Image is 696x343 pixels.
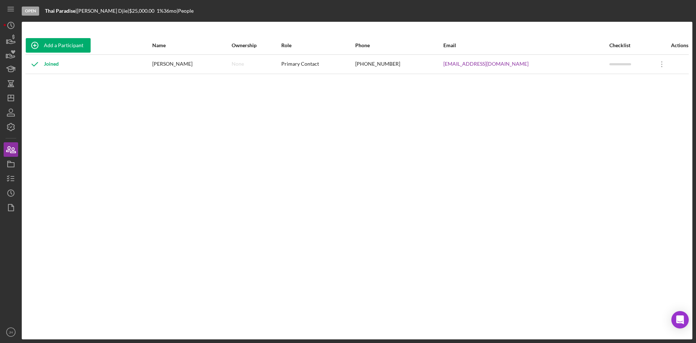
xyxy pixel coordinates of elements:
div: Open [22,7,39,16]
div: Name [152,42,231,48]
div: Joined [26,55,59,73]
div: Email [443,42,609,48]
div: $25,000.00 [129,8,157,14]
div: Ownership [232,42,281,48]
div: [PHONE_NUMBER] [355,55,443,73]
text: JH [9,330,13,334]
div: 36 mo [163,8,177,14]
div: Open Intercom Messenger [671,311,689,328]
button: JH [4,325,18,339]
a: [EMAIL_ADDRESS][DOMAIN_NAME] [443,61,529,67]
div: | People [177,8,194,14]
div: | [45,8,77,14]
div: Add a Participant [44,38,83,53]
div: 1 % [157,8,163,14]
b: Thai Paradise [45,8,75,14]
div: Actions [653,42,688,48]
div: Phone [355,42,443,48]
div: Role [281,42,355,48]
button: Add a Participant [26,38,91,53]
div: [PERSON_NAME] [152,55,231,73]
div: Checklist [609,42,652,48]
div: Primary Contact [281,55,355,73]
div: [PERSON_NAME] Djie | [77,8,129,14]
div: None [232,61,244,67]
